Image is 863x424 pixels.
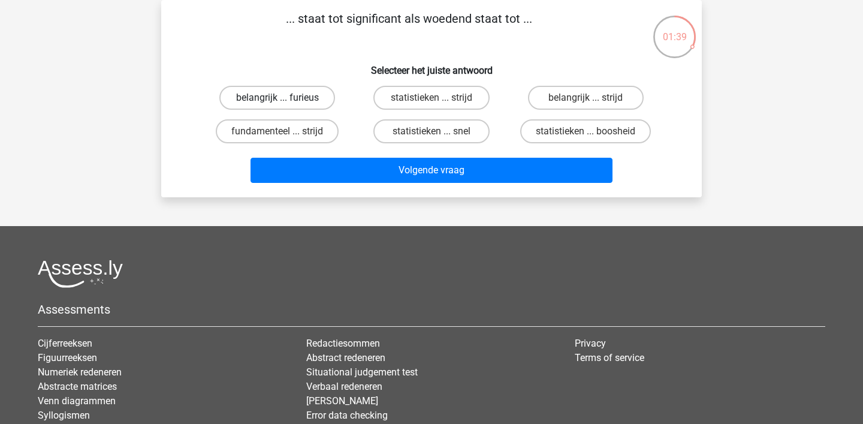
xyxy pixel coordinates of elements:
[373,119,489,143] label: statistieken ... snel
[38,302,825,317] h5: Assessments
[38,410,90,421] a: Syllogismen
[180,55,683,76] h6: Selecteer het juiste antwoord
[38,260,123,288] img: Assessly logo
[373,86,489,110] label: statistieken ... strijd
[306,410,388,421] a: Error data checking
[575,352,644,363] a: Terms of service
[38,352,97,363] a: Figuurreeksen
[38,395,116,407] a: Venn diagrammen
[652,14,697,44] div: 01:39
[219,86,335,110] label: belangrijk ... furieus
[306,338,380,349] a: Redactiesommen
[306,352,385,363] a: Abstract redeneren
[528,86,644,110] label: belangrijk ... strijd
[38,381,117,392] a: Abstracte matrices
[306,366,418,378] a: Situational judgement test
[180,10,638,46] p: ... staat tot significant als woedend staat tot ...
[575,338,606,349] a: Privacy
[38,338,92,349] a: Cijferreeksen
[251,158,613,183] button: Volgende vraag
[306,395,378,407] a: [PERSON_NAME]
[306,381,382,392] a: Verbaal redeneren
[520,119,651,143] label: statistieken ... boosheid
[38,366,122,378] a: Numeriek redeneren
[216,119,339,143] label: fundamenteel ... strijd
